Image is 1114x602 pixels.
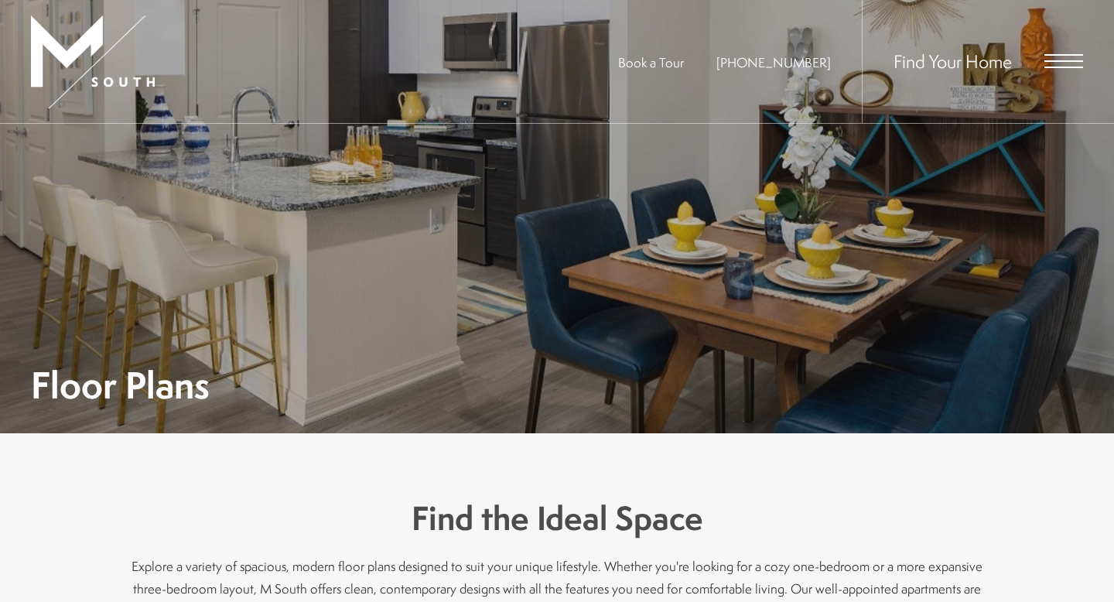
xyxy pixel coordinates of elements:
[716,53,831,71] span: [PHONE_NUMBER]
[31,15,155,108] img: MSouth
[132,495,982,542] h3: Find the Ideal Space
[1044,54,1083,68] button: Open Menu
[618,53,684,71] a: Book a Tour
[31,368,210,402] h1: Floor Plans
[894,49,1012,74] a: Find Your Home
[716,53,831,71] a: Call Us at 813-570-8014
